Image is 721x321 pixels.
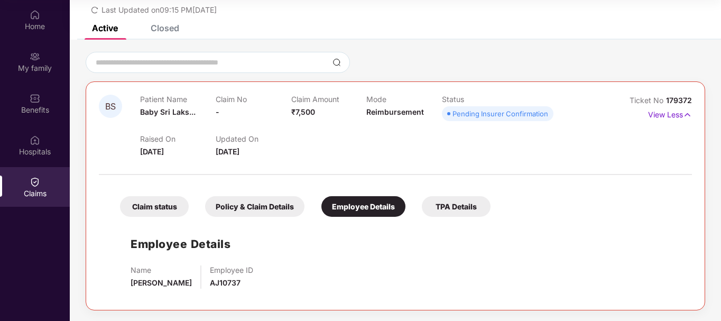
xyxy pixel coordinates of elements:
[332,58,341,67] img: svg+xml;base64,PHN2ZyBpZD0iU2VhcmNoLTMyeDMyIiB4bWxucz0iaHR0cDovL3d3dy53My5vcmcvMjAwMC9zdmciIHdpZH...
[422,196,491,217] div: TPA Details
[105,102,116,111] span: BS
[131,235,230,253] h1: Employee Details
[666,96,692,105] span: 179372
[30,177,40,187] img: svg+xml;base64,PHN2ZyBpZD0iQ2xhaW0iIHhtbG5zPSJodHRwOi8vd3d3LnczLm9yZy8yMDAwL3N2ZyIgd2lkdGg9IjIwIi...
[630,96,666,105] span: Ticket No
[291,95,367,104] p: Claim Amount
[216,134,291,143] p: Updated On
[30,51,40,62] img: svg+xml;base64,PHN2ZyB3aWR0aD0iMjAiIGhlaWdodD0iMjAiIHZpZXdCb3g9IjAgMCAyMCAyMCIgZmlsbD0ibm9uZSIgeG...
[140,95,216,104] p: Patient Name
[131,278,192,287] span: [PERSON_NAME]
[210,265,253,274] p: Employee ID
[140,107,196,116] span: Baby Sri Laks...
[140,147,164,156] span: [DATE]
[131,265,192,274] p: Name
[140,134,216,143] p: Raised On
[683,109,692,121] img: svg+xml;base64,PHN2ZyB4bWxucz0iaHR0cDovL3d3dy53My5vcmcvMjAwMC9zdmciIHdpZHRoPSIxNyIgaGVpZ2h0PSIxNy...
[30,93,40,104] img: svg+xml;base64,PHN2ZyBpZD0iQmVuZWZpdHMiIHhtbG5zPSJodHRwOi8vd3d3LnczLm9yZy8yMDAwL3N2ZyIgd2lkdGg9Ij...
[291,107,315,116] span: ₹7,500
[366,95,442,104] p: Mode
[452,108,548,119] div: Pending Insurer Confirmation
[648,106,692,121] p: View Less
[366,107,424,116] span: Reimbursement
[92,23,118,33] div: Active
[30,135,40,145] img: svg+xml;base64,PHN2ZyBpZD0iSG9zcGl0YWxzIiB4bWxucz0iaHR0cDovL3d3dy53My5vcmcvMjAwMC9zdmciIHdpZHRoPS...
[30,10,40,20] img: svg+xml;base64,PHN2ZyBpZD0iSG9tZSIgeG1sbnM9Imh0dHA6Ly93d3cudzMub3JnLzIwMDAvc3ZnIiB3aWR0aD0iMjAiIG...
[101,5,217,14] span: Last Updated on 09:15 PM[DATE]
[216,107,219,116] span: -
[216,147,239,156] span: [DATE]
[205,196,304,217] div: Policy & Claim Details
[216,95,291,104] p: Claim No
[151,23,179,33] div: Closed
[321,196,405,217] div: Employee Details
[91,5,98,14] span: redo
[442,95,517,104] p: Status
[210,278,241,287] span: AJ10737
[120,196,189,217] div: Claim status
